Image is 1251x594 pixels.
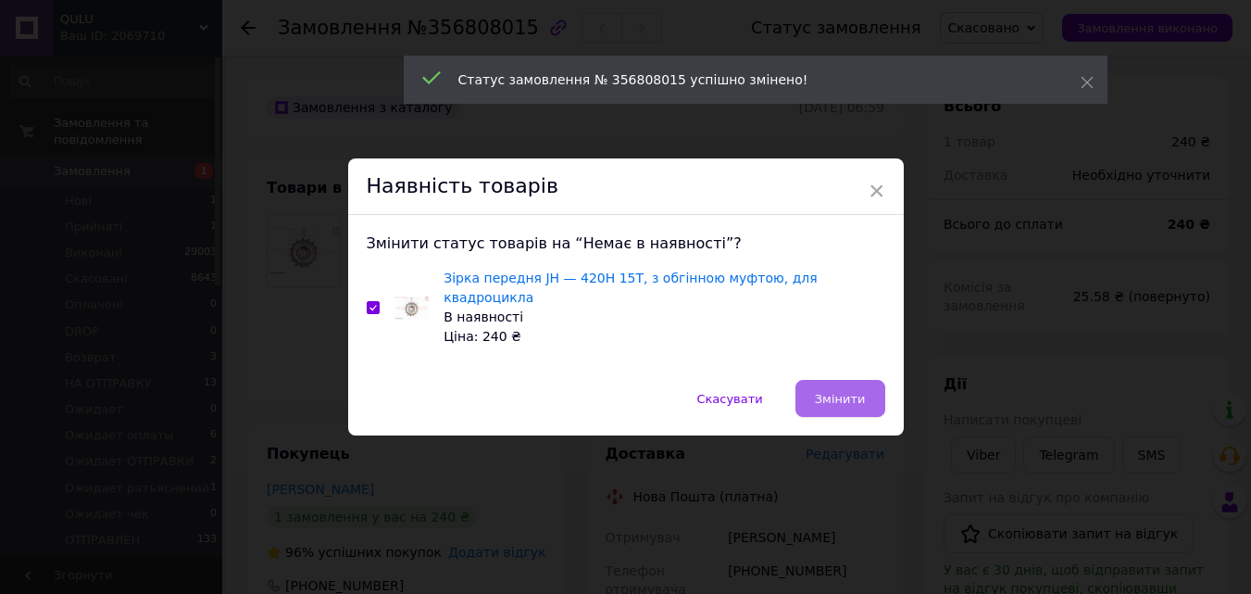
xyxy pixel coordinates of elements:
[348,158,904,215] div: Наявність товарів
[869,175,885,207] span: ×
[458,70,1034,89] div: Статус замовлення № 356808015 успішно змінено!
[677,380,782,417] button: Скасувати
[444,308,884,327] div: В наявності
[696,392,762,406] span: Скасувати
[367,234,885,254] div: Змінити статус товарів на “Немає в наявності”?
[815,392,866,406] span: Змінити
[795,380,885,417] button: Змінити
[444,271,817,305] a: Зірка передня JH — 420H 15T, з обгінною муфтою, для квадроцикла
[444,327,884,347] div: Ціна: 240 ₴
